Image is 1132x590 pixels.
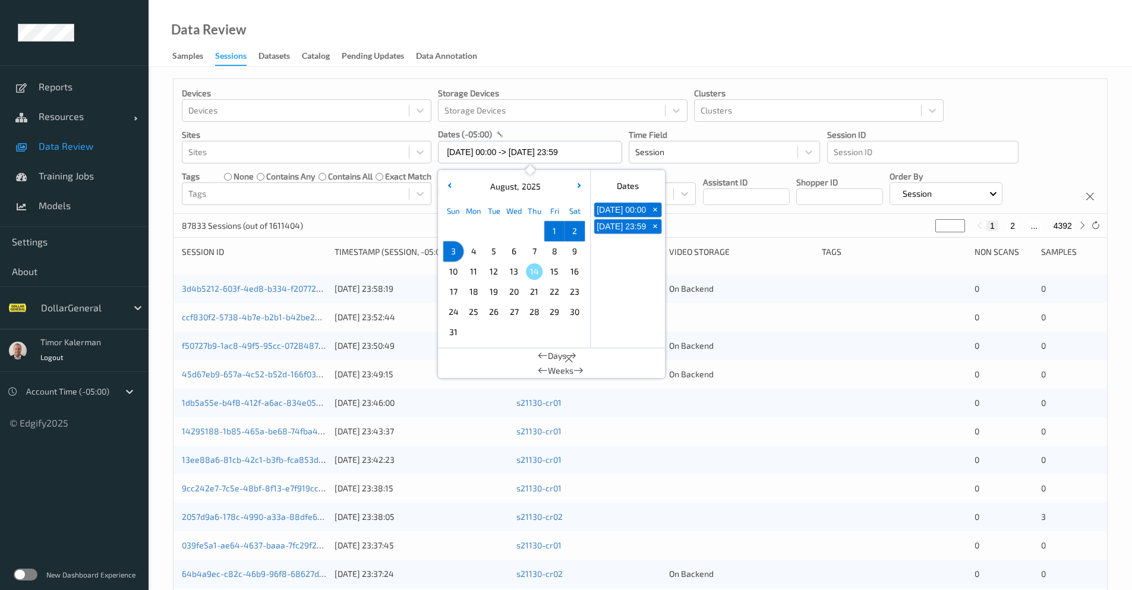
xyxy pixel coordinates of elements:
[975,512,979,522] span: 0
[182,340,341,351] a: f50727b9-1ac8-49f5-95cc-0728487767ee
[443,322,463,342] div: Choose Sunday August 31 of 2025
[504,322,524,342] div: Choose Wednesday September 03 of 2025
[544,322,565,342] div: Choose Friday September 05 of 2025
[548,350,566,362] span: Days
[335,368,508,380] div: [DATE] 23:49:15
[487,181,517,191] span: August
[648,203,661,217] button: +
[1041,455,1046,465] span: 0
[172,50,203,65] div: Samples
[975,397,979,408] span: 0
[385,171,431,182] label: exact match
[524,241,544,261] div: Choose Thursday August 07 of 2025
[1041,512,1046,522] span: 3
[796,176,883,188] p: Shopper ID
[484,221,504,241] div: Choose Tuesday July 29 of 2025
[506,243,522,260] span: 6
[182,220,303,232] p: 87833 Sessions (out of 1611404)
[484,322,504,342] div: Choose Tuesday September 02 of 2025
[516,569,563,579] a: s21130-cr02
[182,397,342,408] a: 1db5a55e-b4f8-412f-a6ac-834e056c35f6
[182,569,347,579] a: 64b4a9ec-c82c-46b9-96f8-68627d9e965c
[524,282,544,302] div: Choose Thursday August 21 of 2025
[484,201,504,221] div: Tue
[827,129,1019,141] p: Session ID
[591,175,665,197] div: Dates
[445,243,462,260] span: 3
[443,282,463,302] div: Choose Sunday August 17 of 2025
[546,223,563,239] span: 1
[566,263,583,280] span: 16
[485,304,502,320] span: 26
[463,261,484,282] div: Choose Monday August 11 of 2025
[445,283,462,300] span: 17
[182,540,340,550] a: 039fe5a1-ae64-4637-baaa-7fc29f2a0674
[524,302,544,322] div: Choose Thursday August 28 of 2025
[335,454,508,466] div: [DATE] 23:42:23
[516,512,563,522] a: s21130-cr02
[516,483,562,493] a: s21130-cr01
[890,171,1003,182] p: Order By
[526,304,543,320] span: 28
[302,48,342,65] a: Catalog
[443,261,463,282] div: Choose Sunday August 10 of 2025
[445,263,462,280] span: 10
[182,483,336,493] a: 9cc242e7-7c5e-48bf-8f13-e7f919cc524f
[463,241,484,261] div: Choose Monday August 04 of 2025
[302,50,330,65] div: Catalog
[443,221,463,241] div: Choose Sunday July 27 of 2025
[898,188,936,200] p: Session
[1050,220,1076,231] button: 4392
[182,312,340,322] a: ccf830f2-5738-4b7e-b2b1-b42be282fe5f
[504,302,524,322] div: Choose Wednesday August 27 of 2025
[594,203,648,217] button: [DATE] 00:00
[548,365,573,377] span: Weeks
[566,223,583,239] span: 2
[258,48,302,65] a: Datasets
[1041,569,1046,579] span: 0
[566,283,583,300] span: 23
[694,87,944,99] p: Clusters
[504,221,524,241] div: Choose Wednesday July 30 of 2025
[524,261,544,282] div: Choose Thursday August 14 of 2025
[215,50,247,66] div: Sessions
[182,87,431,99] p: Devices
[463,302,484,322] div: Choose Monday August 25 of 2025
[335,511,508,523] div: [DATE] 23:38:05
[504,241,524,261] div: Choose Wednesday August 06 of 2025
[1041,426,1046,436] span: 0
[465,243,482,260] span: 4
[649,204,661,216] span: +
[465,263,482,280] span: 11
[1041,540,1046,550] span: 0
[544,282,565,302] div: Choose Friday August 22 of 2025
[566,243,583,260] span: 9
[975,340,979,351] span: 0
[182,455,342,465] a: 13ee88a6-81cb-42c1-b3fb-fca853d6b006
[669,368,813,380] div: On Backend
[516,455,562,465] a: s21130-cr01
[669,283,813,295] div: On Backend
[443,302,463,322] div: Choose Sunday August 24 of 2025
[546,304,563,320] span: 29
[485,283,502,300] span: 19
[172,48,215,65] a: Samples
[516,397,562,408] a: s21130-cr01
[1027,220,1042,231] button: ...
[524,322,544,342] div: Choose Thursday September 04 of 2025
[504,261,524,282] div: Choose Wednesday August 13 of 2025
[504,201,524,221] div: Wed
[342,48,416,65] a: Pending Updates
[182,171,200,182] p: Tags
[465,283,482,300] span: 18
[526,243,543,260] span: 7
[565,261,585,282] div: Choose Saturday August 16 of 2025
[506,283,522,300] span: 20
[463,221,484,241] div: Choose Monday July 28 of 2025
[445,304,462,320] span: 24
[565,282,585,302] div: Choose Saturday August 23 of 2025
[266,171,315,182] label: contains any
[546,283,563,300] span: 22
[648,219,661,234] button: +
[465,304,482,320] span: 25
